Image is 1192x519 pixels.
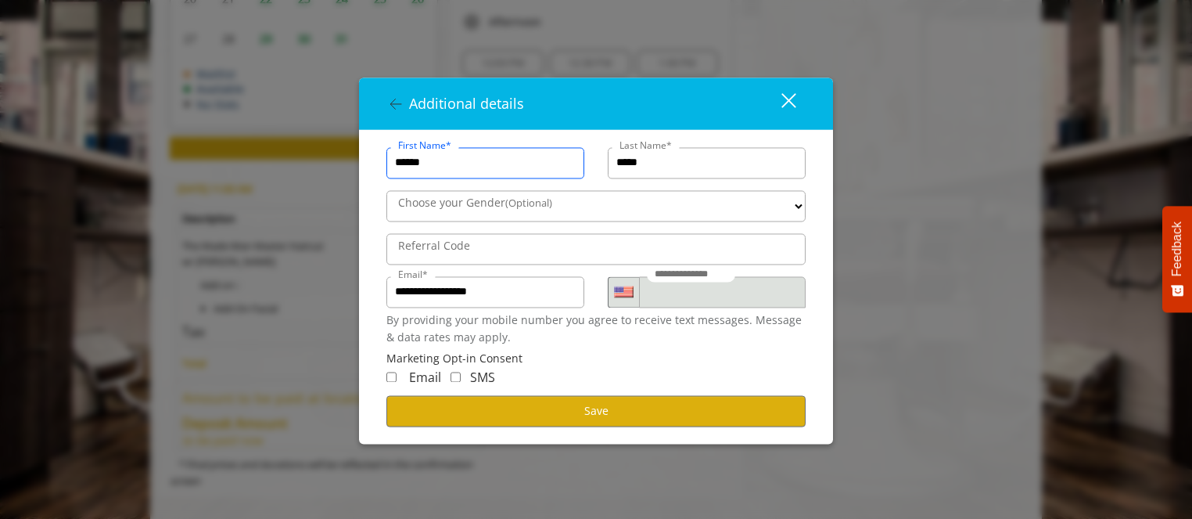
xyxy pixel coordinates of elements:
span: Additional details [409,94,524,113]
button: Feedback - Show survey [1162,206,1192,312]
input: Receive Marketing SMS [451,372,461,382]
input: Lastname [608,147,806,178]
div: By providing your mobile number you agree to receive text messages. Message & data rates may apply. [386,312,806,347]
button: Save [386,396,806,427]
label: Choose your Gender [390,194,560,211]
input: ReferralCode [386,233,806,265]
input: Receive Marketing Email [386,372,397,382]
div: Marketing Opt-in Consent [386,351,806,368]
select: Choose your Gender [386,190,806,222]
span: Email [409,369,441,386]
label: First Name* [390,138,459,153]
label: Referral Code [390,237,478,254]
input: Email [386,276,584,308]
span: SMS [470,369,495,386]
div: close dialog [763,92,795,116]
label: Last Name* [612,138,680,153]
div: Country [608,276,639,308]
input: FirstName [386,147,584,178]
label: Email* [390,267,436,282]
span: Feedback [1170,222,1184,276]
span: (Optional) [505,196,552,210]
button: close dialog [752,88,806,120]
span: Save [584,403,609,418]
